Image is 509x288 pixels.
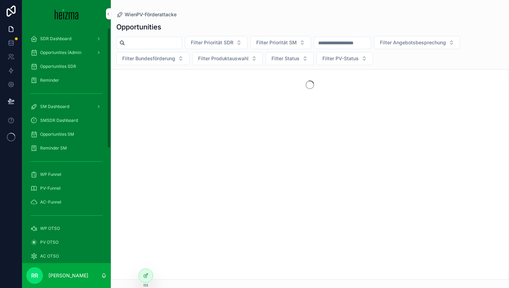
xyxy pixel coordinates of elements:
[26,250,107,262] a: AC OTSO
[374,36,460,49] button: Select Button
[26,46,107,59] a: Opportunities (Admin
[40,36,71,42] span: SDR Dashboard
[40,240,59,245] span: PV OTSO
[191,39,233,46] span: Filter Priorität SDR
[26,74,107,87] a: Reminder
[40,78,59,83] span: Reminder
[198,55,249,62] span: Filter Produktauswahl
[40,118,78,123] span: SMSDR Dashboard
[55,8,79,19] img: App logo
[48,272,88,279] p: [PERSON_NAME]
[22,28,111,263] div: scrollable content
[40,172,61,177] span: WP Funnel
[185,36,248,49] button: Select Button
[271,55,300,62] span: Filter Status
[26,128,107,141] a: Opportunities SM
[316,52,373,65] button: Select Button
[40,104,69,109] span: SM Dashboard
[31,271,38,280] span: RR
[40,145,67,151] span: Reminder SM
[40,199,61,205] span: AC-Funnel
[40,186,61,191] span: PV-Funnel
[40,64,76,69] span: Opportunities SDR
[116,11,177,18] a: WienPV-Förderattacke
[26,168,107,181] a: WP Funnel
[26,236,107,249] a: PV OTSO
[26,196,107,208] a: AC-Funnel
[26,114,107,127] a: SMSDR Dashboard
[26,142,107,154] a: Reminder SM
[380,39,446,46] span: Filter Angebotsbesprechung
[322,55,359,62] span: Filter PV-Status
[256,39,297,46] span: Filter Priorität SM
[250,36,311,49] button: Select Button
[192,52,263,65] button: Select Button
[26,182,107,195] a: PV-Funnel
[40,253,59,259] span: AC OTSO
[266,52,314,65] button: Select Button
[40,226,60,231] span: WP OTSO
[26,222,107,235] a: WP OTSO
[116,52,189,65] button: Select Button
[40,132,74,137] span: Opportunities SM
[116,22,161,32] h1: Opportunities
[125,11,177,18] span: WienPV-Förderattacke
[40,50,81,55] span: Opportunities (Admin
[26,33,107,45] a: SDR Dashboard
[26,60,107,73] a: Opportunities SDR
[26,100,107,113] a: SM Dashboard
[122,55,175,62] span: Filter Bundesförderung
